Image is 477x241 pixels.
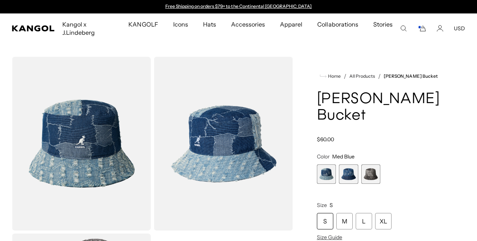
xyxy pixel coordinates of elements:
[317,136,334,143] span: $60.00
[339,164,358,184] label: MEDIUM BLUE FLORAL
[162,4,315,10] slideshow-component: Announcement bar
[375,72,381,81] li: /
[349,74,375,79] a: All Products
[128,13,158,35] span: KANGOLF
[224,13,272,35] a: Accessories
[165,3,312,9] a: Free Shipping on orders $79+ to the Continental [GEOGRAPHIC_DATA]
[437,25,443,32] a: Account
[272,13,310,35] a: Apparel
[375,213,392,229] div: XL
[231,13,265,35] span: Accessories
[317,202,327,208] span: Size
[373,13,393,43] span: Stories
[12,25,55,31] a: Kangol
[320,73,341,80] a: Home
[361,164,381,184] label: Black Trompe L'Oeil
[317,164,336,184] div: 1 of 3
[121,13,165,35] a: KANGOLF
[341,72,346,81] li: /
[339,164,358,184] div: 2 of 3
[317,13,358,35] span: Collaborations
[332,153,355,160] span: Med Blue
[317,153,330,160] span: Color
[317,234,342,241] span: Size Guide
[317,213,333,229] div: S
[330,202,333,208] span: S
[203,13,216,35] span: Hats
[55,13,121,43] a: Kangol x J.Lindeberg
[384,74,438,79] a: [PERSON_NAME] Bucket
[327,74,341,79] span: Home
[310,13,365,35] a: Collaborations
[162,4,315,10] div: 1 of 2
[154,57,293,231] img: color-med-blue
[317,91,447,124] h1: [PERSON_NAME] Bucket
[12,57,151,231] img: color-med-blue
[417,25,426,32] button: Cart
[173,13,188,35] span: Icons
[454,25,465,32] button: USD
[400,25,407,32] summary: Search here
[317,72,447,81] nav: breadcrumbs
[336,213,353,229] div: M
[196,13,224,35] a: Hats
[280,13,302,35] span: Apparel
[356,213,372,229] div: L
[62,13,113,43] span: Kangol x J.Lindeberg
[366,13,400,43] a: Stories
[166,13,196,35] a: Icons
[162,4,315,10] div: Announcement
[317,164,336,184] label: Med Blue
[361,164,381,184] div: 3 of 3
